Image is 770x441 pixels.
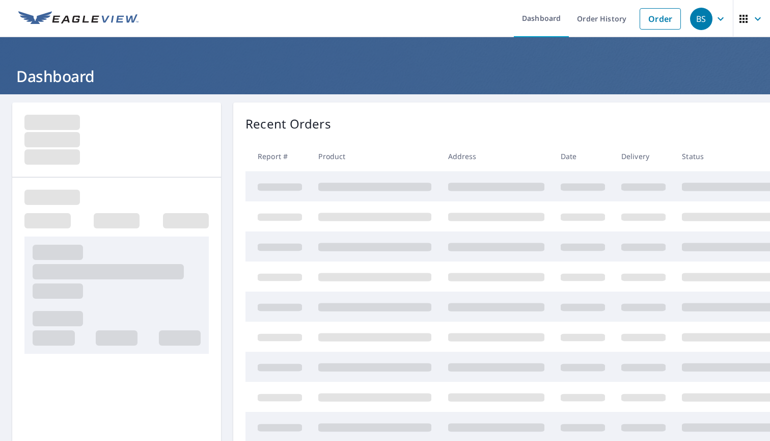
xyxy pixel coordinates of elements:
[640,8,681,30] a: Order
[310,141,439,171] th: Product
[613,141,674,171] th: Delivery
[12,66,758,87] h1: Dashboard
[245,115,331,133] p: Recent Orders
[690,8,712,30] div: BS
[440,141,553,171] th: Address
[553,141,613,171] th: Date
[245,141,310,171] th: Report #
[18,11,139,27] img: EV Logo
